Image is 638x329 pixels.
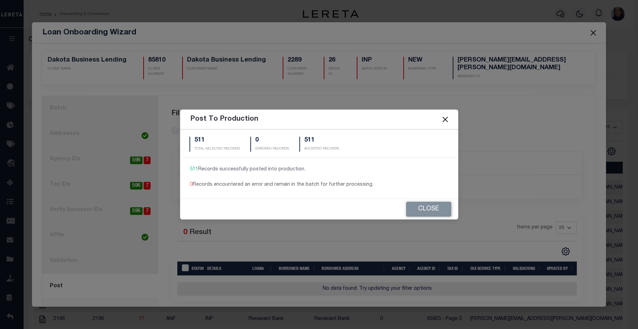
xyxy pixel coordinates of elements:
h5: 511 [194,137,240,144]
p: TOTAL SELECTED RECORDS [194,146,240,152]
h5: Post To Production [191,115,258,123]
span: 0 [190,182,193,187]
button: Close [441,115,450,124]
h5: 0 [255,137,289,144]
p: ACCEPTED RECORDS [304,146,339,152]
div: Records encountered an error and remain in the batch for further processing. [190,181,449,189]
p: ERRORED RECORDS [255,146,289,152]
div: Records successfully posted into production. [190,166,449,174]
span: 511 [190,167,198,172]
button: Close [406,202,451,217]
h5: 511 [304,137,339,144]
